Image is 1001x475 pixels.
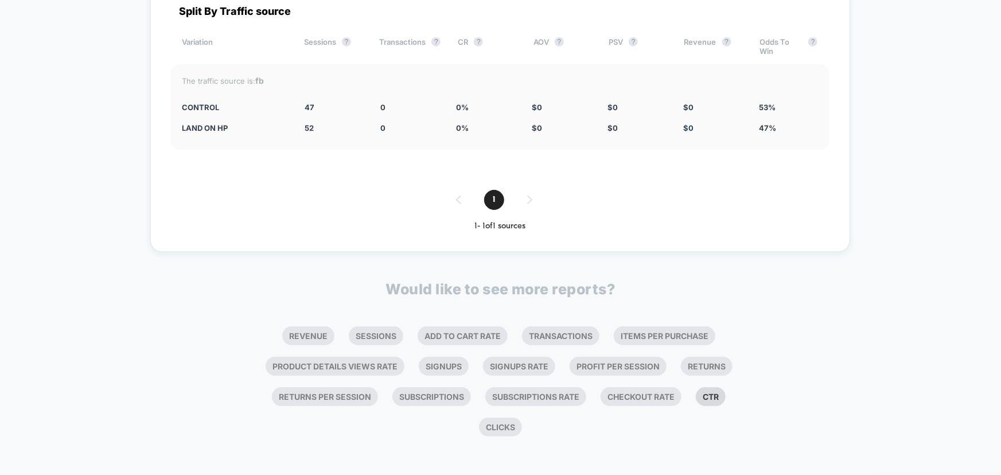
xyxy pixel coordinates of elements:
span: 0 % [456,103,469,112]
div: Sessions [304,37,362,56]
li: Items Per Purchase [614,326,715,345]
div: 53% [759,103,817,112]
li: Checkout Rate [601,387,681,406]
button: ? [555,37,564,46]
button: ? [722,37,731,46]
span: 0 [380,103,385,112]
li: Returns Per Session [272,387,378,406]
div: 1 - 1 of 1 sources [171,221,829,231]
li: Sessions [349,326,403,345]
div: CONTROL [182,103,288,112]
span: 1 [484,190,504,210]
div: Land on HP [182,123,288,133]
span: 0 [380,123,385,133]
span: $ 0 [532,103,542,112]
button: ? [342,37,351,46]
span: 52 [305,123,314,133]
span: 0 % [456,123,469,133]
li: Product Details Views Rate [266,357,404,376]
li: Returns [681,357,733,376]
strong: fb [256,76,264,85]
div: 47% [759,123,817,133]
div: The traffic source is: [182,76,818,85]
li: Subscriptions Rate [485,387,586,406]
span: $ 0 [683,123,694,133]
div: Revenue [684,37,742,56]
button: ? [431,37,441,46]
li: Transactions [522,326,599,345]
div: AOV [533,37,591,56]
li: Ctr [696,387,726,406]
div: Variation [182,37,287,56]
button: ? [629,37,638,46]
li: Profit Per Session [570,357,667,376]
div: Split By Traffic source [171,5,829,17]
li: Signups [419,357,469,376]
li: Revenue [282,326,334,345]
div: CR [458,37,516,56]
li: Signups Rate [483,357,555,376]
li: Subscriptions [392,387,471,406]
span: 47 [305,103,314,112]
button: ? [808,37,817,46]
li: Add To Cart Rate [418,326,508,345]
span: $ 0 [607,103,618,112]
button: ? [474,37,483,46]
p: Would like to see more reports? [386,281,616,298]
span: $ 0 [532,123,542,133]
span: $ 0 [683,103,694,112]
div: Transactions [379,37,441,56]
li: Clicks [479,418,522,437]
span: $ 0 [607,123,618,133]
div: PSV [609,37,667,56]
div: Odds To Win [759,37,817,56]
